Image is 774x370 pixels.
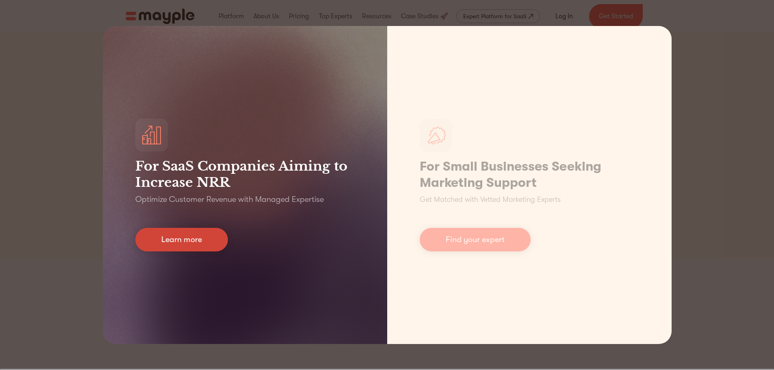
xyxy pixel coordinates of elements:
[420,194,561,205] p: Get Matched with Vetted Marketing Experts
[420,228,531,251] a: Find your expert
[135,194,324,205] p: Optimize Customer Revenue with Managed Expertise
[135,158,355,190] h3: For SaaS Companies Aiming to Increase NRR
[420,158,639,191] h1: For Small Businesses Seeking Marketing Support
[135,228,228,251] a: Learn more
